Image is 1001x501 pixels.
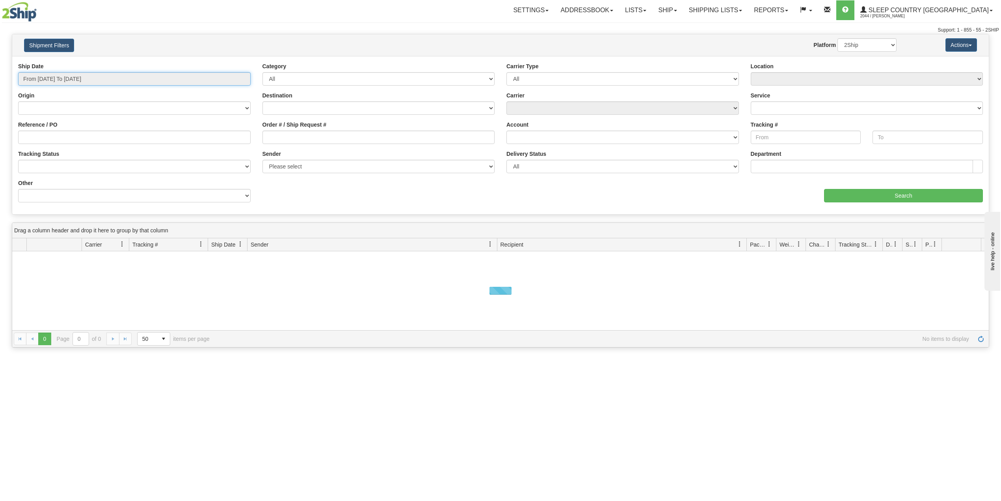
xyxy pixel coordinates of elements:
[554,0,619,20] a: Addressbook
[506,62,538,70] label: Carrier Type
[867,7,989,13] span: Sleep Country [GEOGRAPHIC_DATA]
[683,0,748,20] a: Shipping lists
[889,237,902,251] a: Delivery Status filter column settings
[886,241,893,249] span: Delivery Status
[2,27,999,34] div: Support: 1 - 855 - 55 - 2SHIP
[763,237,776,251] a: Packages filter column settings
[57,332,101,346] span: Page of 0
[751,121,778,129] label: Tracking #
[733,237,746,251] a: Recipient filter column settings
[928,237,941,251] a: Pickup Status filter column settings
[751,92,770,99] label: Service
[750,241,767,249] span: Packages
[18,150,59,158] label: Tracking Status
[194,237,208,251] a: Tracking # filter column settings
[2,2,37,22] img: logo2044.jpg
[869,237,882,251] a: Tracking Status filter column settings
[854,0,999,20] a: Sleep Country [GEOGRAPHIC_DATA] 2044 / [PERSON_NAME]
[780,241,796,249] span: Weight
[262,150,281,158] label: Sender
[18,92,34,99] label: Origin
[137,332,210,346] span: items per page
[748,0,794,20] a: Reports
[157,333,170,345] span: select
[262,121,327,129] label: Order # / Ship Request #
[839,241,873,249] span: Tracking Status
[24,39,74,52] button: Shipment Filters
[822,237,835,251] a: Charge filter column settings
[221,336,969,342] span: No items to display
[751,62,774,70] label: Location
[506,150,546,158] label: Delivery Status
[975,333,987,345] a: Refresh
[6,7,73,13] div: live help - online
[506,92,525,99] label: Carrier
[142,335,153,343] span: 50
[824,189,983,202] input: Search
[906,241,912,249] span: Shipment Issues
[484,237,497,251] a: Sender filter column settings
[873,131,983,144] input: To
[983,210,1000,291] iframe: chat widget
[945,38,977,52] button: Actions
[813,41,836,49] label: Platform
[925,241,932,249] span: Pickup Status
[18,121,58,129] label: Reference / PO
[38,333,51,345] span: Page 0
[137,332,170,346] span: Page sizes drop down
[652,0,683,20] a: Ship
[18,179,33,187] label: Other
[211,241,235,249] span: Ship Date
[262,62,287,70] label: Category
[860,12,919,20] span: 2044 / [PERSON_NAME]
[507,0,554,20] a: Settings
[85,241,102,249] span: Carrier
[12,223,989,238] div: grid grouping header
[251,241,268,249] span: Sender
[751,131,861,144] input: From
[506,121,528,129] label: Account
[18,62,44,70] label: Ship Date
[500,241,523,249] span: Recipient
[809,241,826,249] span: Charge
[115,237,129,251] a: Carrier filter column settings
[234,237,247,251] a: Ship Date filter column settings
[792,237,806,251] a: Weight filter column settings
[132,241,158,249] span: Tracking #
[751,150,781,158] label: Department
[262,92,292,99] label: Destination
[908,237,922,251] a: Shipment Issues filter column settings
[619,0,652,20] a: Lists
